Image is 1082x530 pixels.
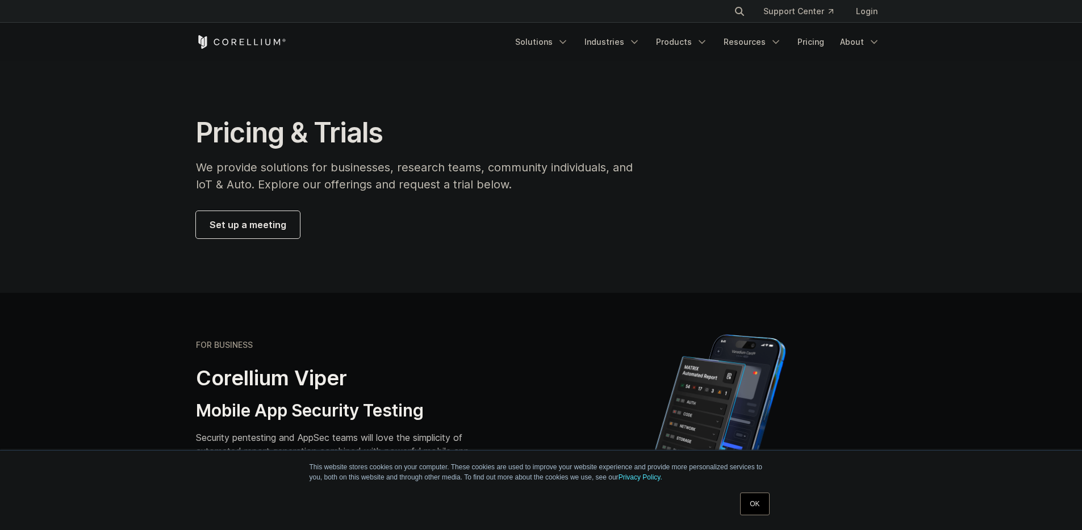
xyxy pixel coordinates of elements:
a: Support Center [754,1,842,22]
p: This website stores cookies on your computer. These cookies are used to improve your website expe... [310,462,773,482]
h3: Mobile App Security Testing [196,400,487,422]
button: Search [729,1,750,22]
a: OK [740,493,769,515]
a: Solutions [508,32,575,52]
a: Privacy Policy. [619,473,662,481]
p: Security pentesting and AppSec teams will love the simplicity of automated report generation comb... [196,431,487,472]
a: Set up a meeting [196,211,300,238]
h6: FOR BUSINESS [196,340,253,350]
img: Corellium MATRIX automated report on iPhone showing app vulnerability test results across securit... [634,329,805,528]
a: About [833,32,887,52]
a: Resources [717,32,788,52]
h2: Corellium Viper [196,365,487,391]
h1: Pricing & Trials [196,116,649,150]
a: Products [649,32,715,52]
a: Industries [578,32,647,52]
a: Login [847,1,887,22]
div: Navigation Menu [508,32,887,52]
span: Set up a meeting [210,218,286,232]
a: Pricing [791,32,831,52]
a: Corellium Home [196,35,286,49]
p: We provide solutions for businesses, research teams, community individuals, and IoT & Auto. Explo... [196,159,649,193]
div: Navigation Menu [720,1,887,22]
